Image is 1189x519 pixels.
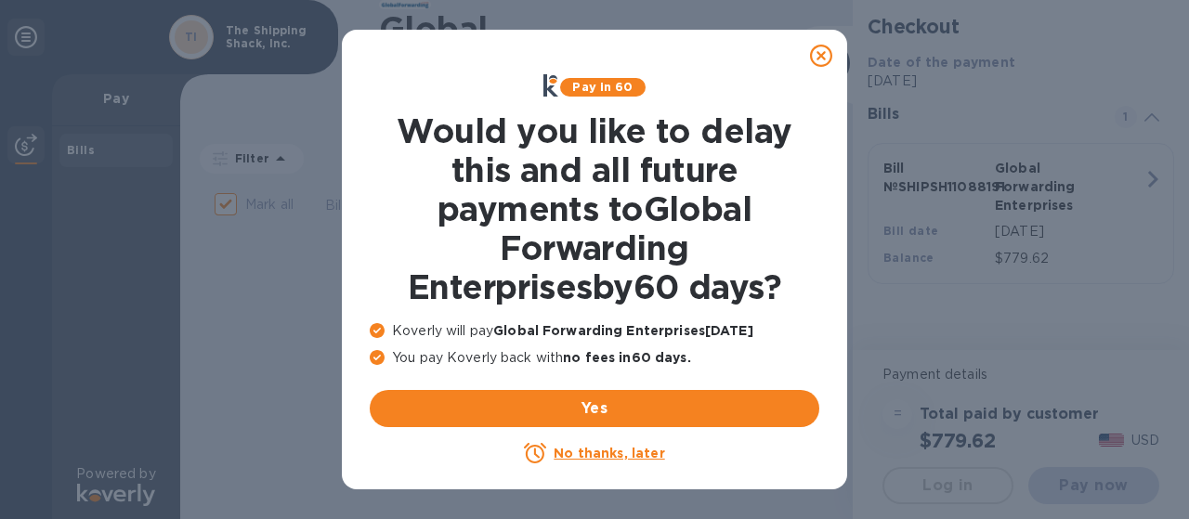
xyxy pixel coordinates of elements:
[563,350,690,365] b: no fees in 60 days .
[554,446,664,461] u: No thanks, later
[370,111,819,306] h1: Would you like to delay this and all future payments to Global Forwarding Enterprises by 60 days ?
[370,348,819,368] p: You pay Koverly back with
[385,397,804,420] span: Yes
[370,321,819,341] p: Koverly will pay
[370,390,819,427] button: Yes
[493,323,753,338] b: Global Forwarding Enterprises [DATE]
[572,80,633,94] b: Pay in 60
